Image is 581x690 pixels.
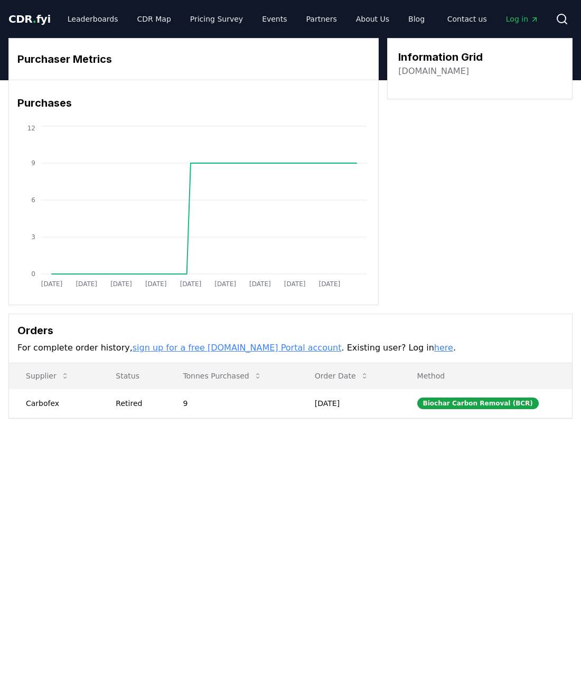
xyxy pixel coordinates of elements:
[398,65,469,78] a: [DOMAIN_NAME]
[319,280,341,288] tspan: [DATE]
[298,389,400,418] td: [DATE]
[8,13,51,25] span: CDR fyi
[33,13,36,25] span: .
[17,342,564,354] p: For complete order history, . Existing user? Log in .
[298,10,345,29] a: Partners
[17,95,370,111] h3: Purchases
[31,233,35,241] tspan: 3
[166,389,297,418] td: 9
[110,280,132,288] tspan: [DATE]
[31,196,35,204] tspan: 6
[17,51,370,67] h3: Purchaser Metrics
[8,12,51,26] a: CDR.fyi
[41,280,63,288] tspan: [DATE]
[400,10,433,29] a: Blog
[180,280,202,288] tspan: [DATE]
[145,280,167,288] tspan: [DATE]
[398,49,483,65] h3: Information Grid
[348,10,398,29] a: About Us
[434,343,453,353] a: here
[133,343,342,353] a: sign up for a free [DOMAIN_NAME] Portal account
[31,159,35,167] tspan: 9
[129,10,180,29] a: CDR Map
[439,10,495,29] a: Contact us
[254,10,295,29] a: Events
[417,398,539,409] div: Biochar Carbon Removal (BCR)
[182,10,251,29] a: Pricing Survey
[59,10,433,29] nav: Main
[174,365,270,386] button: Tonnes Purchased
[249,280,271,288] tspan: [DATE]
[17,365,78,386] button: Supplier
[306,365,377,386] button: Order Date
[27,125,35,132] tspan: 12
[59,10,127,29] a: Leaderboards
[76,280,97,288] tspan: [DATE]
[17,323,564,338] h3: Orders
[214,280,236,288] tspan: [DATE]
[107,371,157,381] p: Status
[284,280,306,288] tspan: [DATE]
[409,371,564,381] p: Method
[31,270,35,278] tspan: 0
[498,10,547,29] a: Log in
[506,14,539,24] span: Log in
[9,389,99,418] td: Carbofex
[439,10,547,29] nav: Main
[116,398,157,409] div: Retired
